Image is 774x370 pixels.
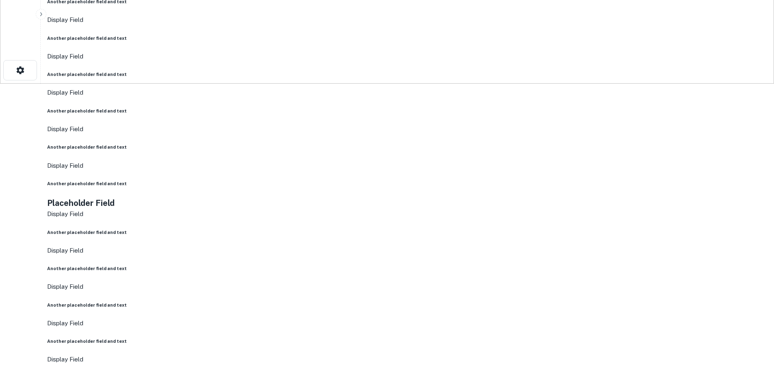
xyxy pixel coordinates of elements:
h6: Another placeholder field and text [47,35,767,41]
h6: Another placeholder field and text [47,144,767,150]
p: Display Field [47,161,767,171]
p: Display Field [47,209,767,219]
p: Display Field [47,355,767,364]
h6: Another placeholder field and text [47,229,767,236]
h6: Another placeholder field and text [47,338,767,344]
iframe: Chat Widget [733,305,774,344]
h6: Another placeholder field and text [47,302,767,308]
h6: Another placeholder field and text [47,180,767,187]
p: Display Field [47,88,767,97]
p: Display Field [47,318,767,328]
h6: Another placeholder field and text [47,71,767,78]
p: Display Field [47,282,767,292]
p: Display Field [47,52,767,61]
p: Display Field [47,246,767,255]
p: Display Field [47,124,767,134]
p: Display Field [47,15,767,25]
h6: Another placeholder field and text [47,108,767,114]
h6: Another placeholder field and text [47,265,767,272]
h5: Placeholder Field [47,197,767,209]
